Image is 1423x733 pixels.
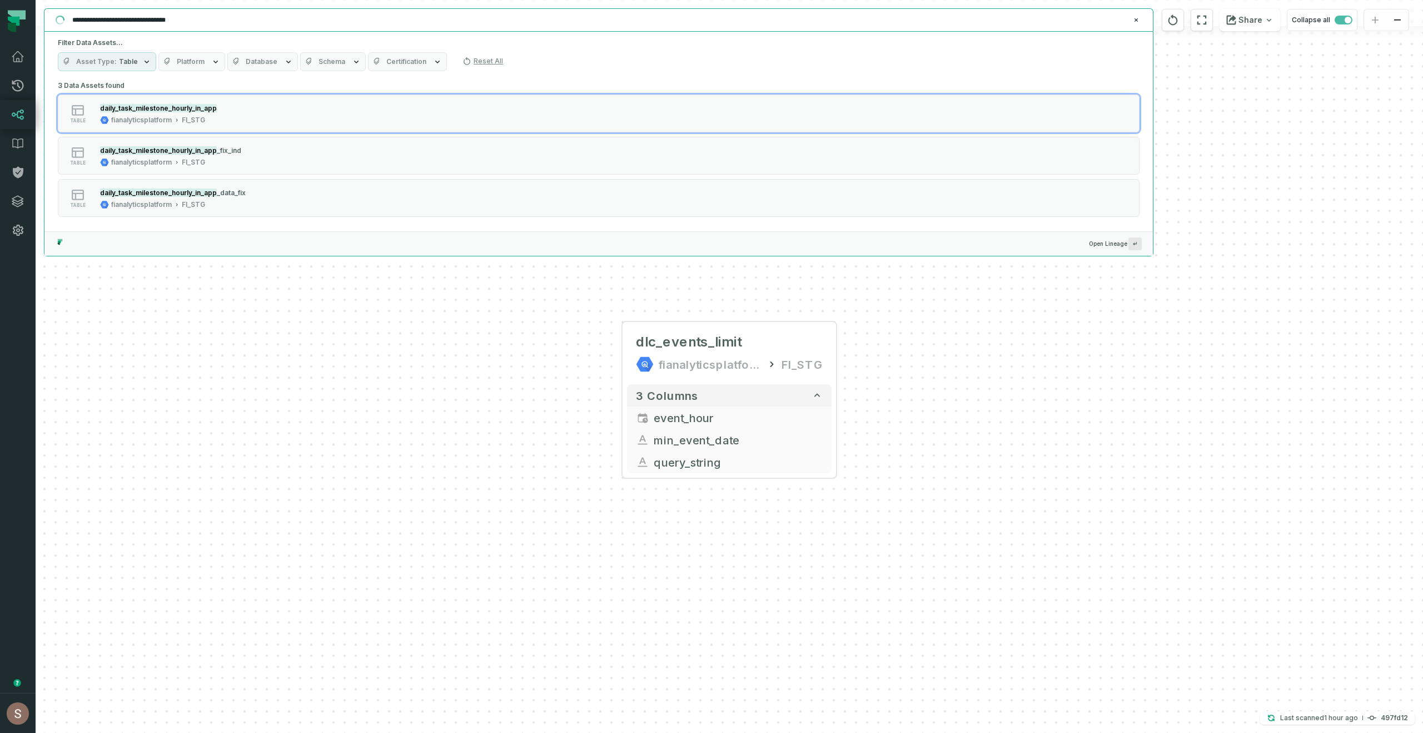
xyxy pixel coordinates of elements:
div: FI_STG [182,116,205,125]
div: FI_STG [182,200,205,209]
button: Asset TypeTable [58,52,156,71]
div: fianalyticsplatform [658,355,762,373]
button: zoom out [1386,9,1409,31]
div: 3 Data Assets found [58,78,1140,231]
div: FI_STG [182,158,205,167]
button: Reset All [458,52,507,70]
span: Platform [177,57,205,66]
span: Table [119,57,138,66]
relative-time: Sep 18, 2025, 4:56 PM GMT+3 [1324,714,1358,722]
button: query_string [627,451,832,473]
span: table [70,202,86,208]
span: Certification [386,57,426,66]
h5: Filter Data Assets... [58,38,1140,47]
button: Share [1220,9,1280,31]
button: Clear search query [1131,14,1142,26]
img: avatar of Shay Gafniel [7,702,29,725]
div: Suggestions [44,78,1153,231]
span: 3 columns [636,389,698,402]
button: tablefianalyticsplatformFI_STG [58,95,1140,132]
button: Schema [300,52,366,71]
span: table [70,118,86,123]
h4: 497fd12 [1381,715,1408,721]
div: fianalyticsplatform [111,200,172,209]
button: event_hour [627,407,832,429]
p: Last scanned [1280,712,1358,724]
span: _fix_ind [217,146,241,155]
span: event_hour [654,409,823,426]
mark: daily_task_milestone_hourly_in_app [100,104,217,112]
span: timestamp [636,411,649,424]
div: Tooltip anchor [12,678,22,688]
span: _data_fix [217,189,246,197]
span: Open Lineage [1089,237,1142,250]
span: string [636,455,649,469]
span: Press ↵ to add a new Data Asset to the graph [1128,237,1142,250]
mark: daily_task_milestone_hourly_in_app [100,146,217,155]
button: tablefianalyticsplatformFI_STG [58,179,1140,217]
button: tablefianalyticsplatformFI_STG [58,137,1140,175]
mark: daily_task_milestone_hourly_in_app [100,189,217,197]
span: string [636,433,649,447]
button: Database [227,52,298,71]
div: FI_STG [782,355,823,373]
span: Schema [319,57,345,66]
span: min_event_date [654,432,823,448]
div: fianalyticsplatform [111,158,172,167]
span: query_string [654,454,823,470]
button: min_event_date [627,429,832,451]
div: fianalyticsplatform [111,116,172,125]
button: Collapse all [1287,9,1357,31]
span: dlc_events_limit [636,333,742,351]
button: Certification [368,52,447,71]
button: Platform [158,52,225,71]
button: Last scanned[DATE] 4:56:44 PM497fd12 [1260,711,1415,725]
span: Database [246,57,277,66]
span: table [70,160,86,166]
span: Asset Type [76,57,117,66]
